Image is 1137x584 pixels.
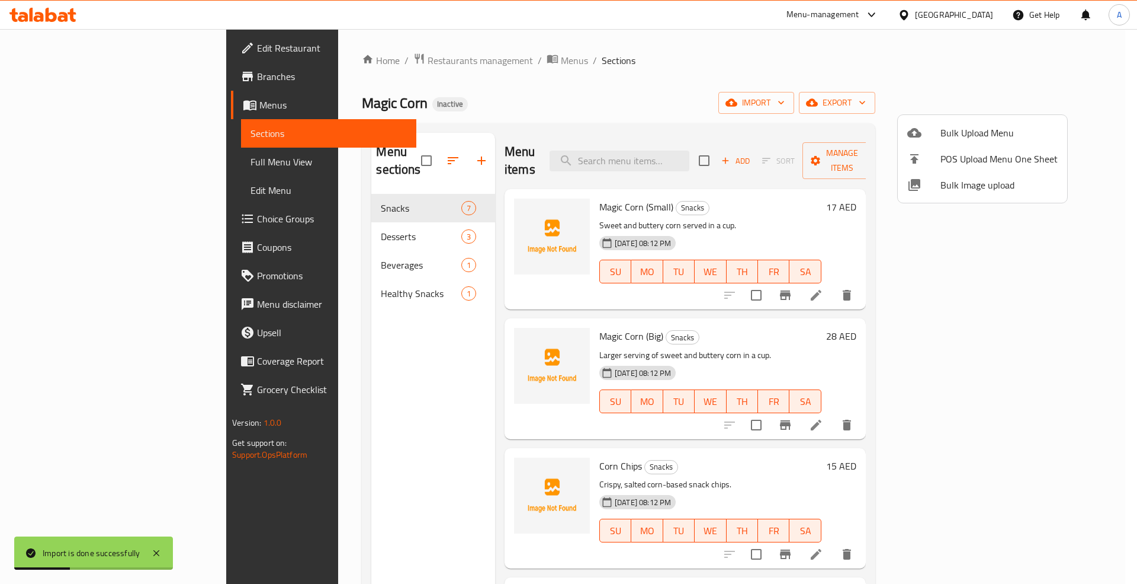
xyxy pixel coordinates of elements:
[898,120,1067,146] li: Upload bulk menu
[940,126,1058,140] span: Bulk Upload Menu
[940,152,1058,166] span: POS Upload Menu One Sheet
[43,547,140,560] div: Import is done successfully
[898,146,1067,172] li: POS Upload Menu One Sheet
[940,178,1058,192] span: Bulk Image upload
